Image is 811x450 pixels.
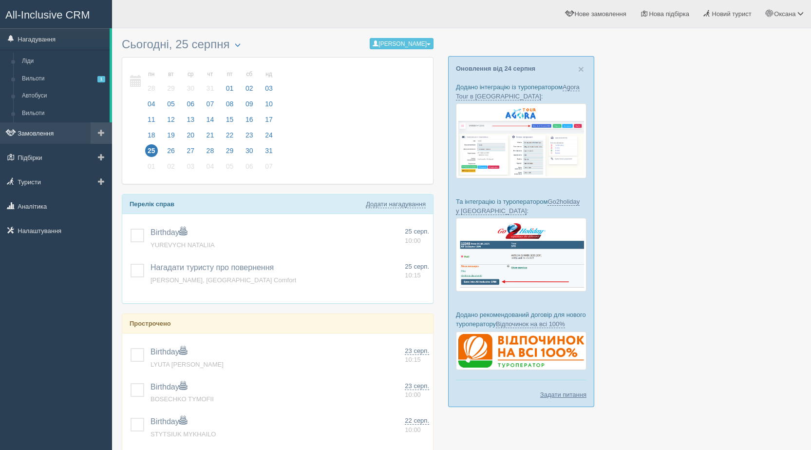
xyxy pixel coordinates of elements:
a: вт 29 [162,65,180,98]
a: нд 03 [260,65,276,98]
span: 10:00 [405,391,421,398]
a: 29 [221,145,239,161]
span: 02 [243,82,256,95]
a: 28 [201,145,220,161]
span: 26 [165,144,177,157]
span: Нова підбірка [649,10,689,18]
a: чт 31 [201,65,220,98]
span: All-Inclusive CRM [5,9,90,21]
a: 24 [260,130,276,145]
a: 04 [201,161,220,176]
img: %D0%B4%D0%BE%D0%B3%D0%BE%D0%B2%D1%96%D1%80-%D0%B2%D1%96%D0%B4%D0%BF%D0%BE%D1%87%D0%B8%D0%BD%D0%BE... [456,332,586,371]
a: 25 [142,145,161,161]
a: 18 [142,130,161,145]
span: BOSECHKO TYMOFII [151,395,214,403]
span: × [578,63,584,75]
a: 16 [240,114,259,130]
a: 17 [260,114,276,130]
span: 29 [224,144,236,157]
span: 06 [243,160,256,173]
span: Новий турист [712,10,752,18]
a: 04 [142,98,161,114]
span: 25 серп. [405,228,429,235]
span: 06 [184,98,197,110]
small: вт [165,70,177,78]
small: ср [184,70,197,78]
a: 03 [181,161,200,176]
a: Додати нагадування [366,200,426,208]
span: 31 [263,144,275,157]
a: [PERSON_NAME], [GEOGRAPHIC_DATA] Comfort [151,276,296,284]
span: 28 [145,82,158,95]
span: 10:00 [405,426,421,433]
span: 21 [204,129,217,141]
a: Оновлення від 24 серпня [456,65,535,72]
a: 11 [142,114,161,130]
a: 30 [240,145,259,161]
a: 23 серп. 10:00 [405,382,429,400]
a: пн 28 [142,65,161,98]
a: 31 [260,145,276,161]
span: 20 [184,129,197,141]
a: Go2holiday у [GEOGRAPHIC_DATA] [456,198,580,215]
a: 05 [221,161,239,176]
span: 30 [184,82,197,95]
small: нд [263,70,275,78]
a: 08 [221,98,239,114]
a: 22 серп. 10:00 [405,416,429,434]
span: 01 [224,82,236,95]
a: 10 [260,98,276,114]
span: 14 [204,113,217,126]
span: 1 [97,76,105,82]
a: YUREVYCH NATALIIA [151,241,215,249]
img: agora-tour-%D0%B7%D0%B0%D1%8F%D0%B2%D0%BA%D0%B8-%D1%81%D1%80%D0%BC-%D0%B4%D0%BB%D1%8F-%D1%82%D1%8... [456,103,586,178]
img: go2holiday-bookings-crm-for-travel-agency.png [456,218,586,292]
a: 07 [260,161,276,176]
span: 05 [224,160,236,173]
span: 09 [243,98,256,110]
a: 15 [221,114,239,130]
a: Agora Tour в [GEOGRAPHIC_DATA] [456,83,580,100]
span: 22 [224,129,236,141]
a: Ліди [18,53,110,70]
span: 23 серп. [405,347,429,355]
b: Перелік справ [130,200,174,208]
a: 01 [142,161,161,176]
span: 25 серп. [405,263,429,270]
a: Birthday [151,348,187,356]
a: STYTSIUK MYKHAILO [151,430,216,438]
span: 10:00 [405,237,421,244]
span: 13 [184,113,197,126]
span: 05 [165,98,177,110]
a: 21 [201,130,220,145]
p: Додано рекомендований договір для нового туроператору [456,310,586,329]
a: сб 02 [240,65,259,98]
span: 03 [184,160,197,173]
h3: Сьогодні, 25 серпня [122,38,434,52]
a: пт 01 [221,65,239,98]
span: 30 [243,144,256,157]
span: 23 [243,129,256,141]
a: 20 [181,130,200,145]
a: 13 [181,114,200,130]
span: Оксана [774,10,795,18]
a: Нагадати туристу про повернення [151,263,274,272]
a: Birthday [151,417,187,426]
a: Birthday [151,383,187,391]
span: 19 [165,129,177,141]
a: 22 [221,130,239,145]
span: 10 [263,98,275,110]
a: 25 серп. 10:15 [405,262,429,280]
p: Та інтеграцію із туроператором : [456,197,586,215]
small: чт [204,70,217,78]
a: 25 серп. 10:00 [405,227,429,245]
span: 23 серп. [405,382,429,390]
a: 05 [162,98,180,114]
a: 07 [201,98,220,114]
a: LYUTA [PERSON_NAME] [151,361,224,368]
span: 25 [145,144,158,157]
small: пт [224,70,236,78]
